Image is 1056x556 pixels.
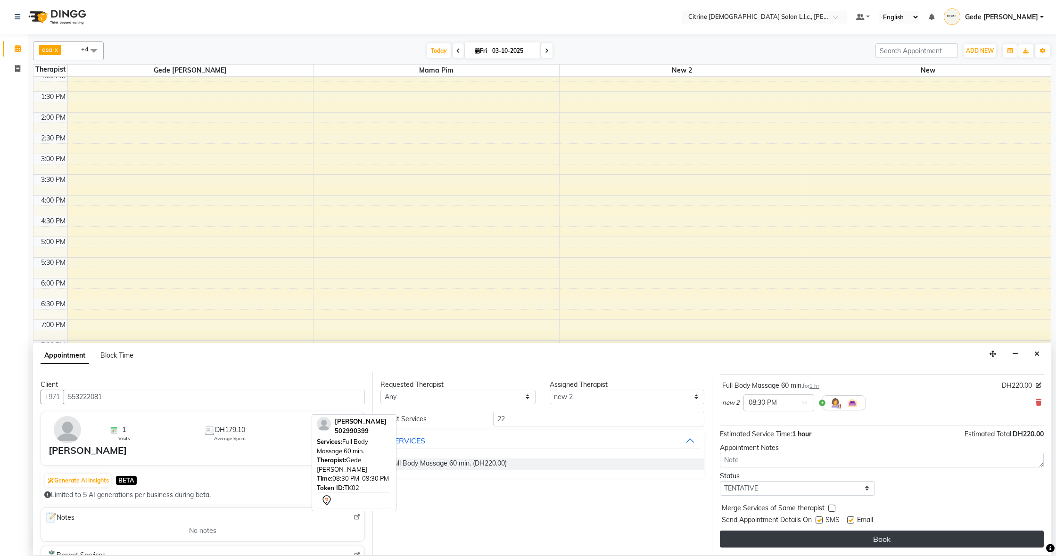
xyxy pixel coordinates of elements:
span: DH220.00 [1013,430,1044,438]
a: x [54,46,58,53]
img: Interior.png [847,397,858,409]
button: +971 [41,390,64,404]
div: 1:30 PM [39,92,67,102]
span: Today [427,43,451,58]
span: Time: [317,474,332,482]
div: Limited to 5 AI generations per business during beta. [44,490,361,500]
span: Estimated Total: [965,430,1013,438]
span: DH179.10 [215,425,245,435]
i: Edit price [1036,383,1041,388]
span: SMS [825,515,840,527]
div: SERVICES [390,435,425,446]
small: for [803,383,819,389]
span: Notes [45,512,74,524]
div: Therapist [33,65,67,74]
div: 4:30 PM [39,216,67,226]
div: Select Services [373,414,486,424]
div: 08:30 PM-09:30 PM [317,474,391,483]
input: Search Appointment [875,43,958,58]
span: Gede [PERSON_NAME] [965,12,1038,22]
span: Merge Services of Same therapist [722,503,825,515]
span: new [805,65,1051,76]
button: Generate AI Insights [45,474,111,487]
span: Email [857,515,873,527]
div: 7:00 PM [39,320,67,330]
input: 2025-10-03 [489,44,536,58]
span: Block Time [100,351,133,360]
span: Visits [118,435,130,442]
span: 1 hour [792,430,811,438]
div: TK02 [317,483,391,493]
span: BETA [116,476,137,485]
input: Search by service name [493,412,704,426]
button: Close [1030,347,1044,361]
img: Hairdresser.png [830,397,841,409]
div: Client [41,380,365,390]
span: new 2 [722,398,740,408]
span: Therapist: [317,456,346,464]
span: Appointment [41,347,89,364]
img: Gede Yohanes Marthana [944,8,960,25]
span: 1 hr [809,383,819,389]
div: 3:00 PM [39,154,67,164]
div: 6:30 PM [39,299,67,309]
div: Status [720,471,875,481]
div: [PERSON_NAME] [49,443,127,458]
span: Mama Pim [313,65,559,76]
div: 7:30 PM [39,341,67,351]
div: 2:00 PM [39,113,67,123]
div: Gede [PERSON_NAME] [317,456,391,474]
div: 3:30 PM [39,175,67,185]
span: Average Spent [214,435,246,442]
span: 1 [122,425,126,435]
div: 4:00 PM [39,196,67,205]
img: avatar [54,416,81,443]
button: Book [720,531,1044,548]
span: Services: [317,438,342,445]
span: asal [42,46,54,53]
span: Fri [472,47,489,54]
span: [PERSON_NAME] [335,417,387,425]
div: 5:00 PM [39,237,67,247]
span: +4 [81,45,96,53]
button: SERVICES [384,432,701,449]
span: DH220.00 [1002,381,1032,391]
img: logo [24,4,89,30]
button: ADD NEW [964,44,996,57]
div: Assigned Therapist [550,380,705,390]
div: 502990399 [335,426,387,436]
span: Token ID: [317,484,344,491]
span: new 2 [560,65,805,76]
div: 5:30 PM [39,258,67,268]
input: Search by Name/Mobile/Email/Code [64,390,365,404]
div: 2:30 PM [39,133,67,143]
span: Send Appointment Details On [722,515,812,527]
span: ADD NEW [966,47,994,54]
div: Appointment Notes [720,443,1044,453]
span: Gede [PERSON_NAME] [68,65,313,76]
span: Full Body Massage 60 min. [317,438,368,455]
div: 6:00 PM [39,278,67,288]
span: Estimated Service Time: [720,430,792,438]
span: No notes [189,526,216,536]
div: Requested Therapist [380,380,536,390]
div: Full Body Massage 60 min. [722,381,819,391]
span: Full Body Massage 60 min. (DH220.00) [390,458,507,470]
img: profile [317,417,331,431]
